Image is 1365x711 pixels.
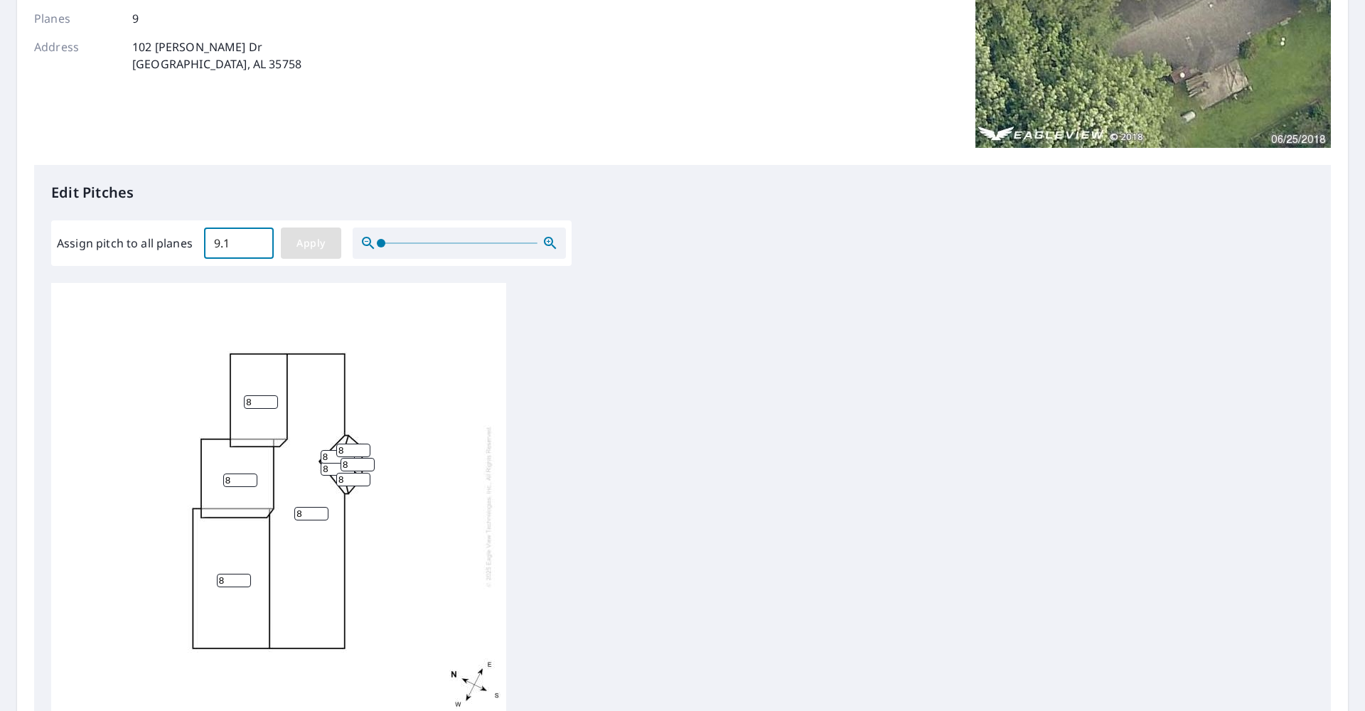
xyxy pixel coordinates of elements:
[51,182,1314,203] p: Edit Pitches
[34,10,119,27] p: Planes
[132,38,301,73] p: 102 [PERSON_NAME] Dr [GEOGRAPHIC_DATA], AL 35758
[132,10,139,27] p: 9
[57,235,193,252] label: Assign pitch to all planes
[292,235,330,252] span: Apply
[34,38,119,73] p: Address
[204,223,274,263] input: 00.0
[281,228,341,259] button: Apply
